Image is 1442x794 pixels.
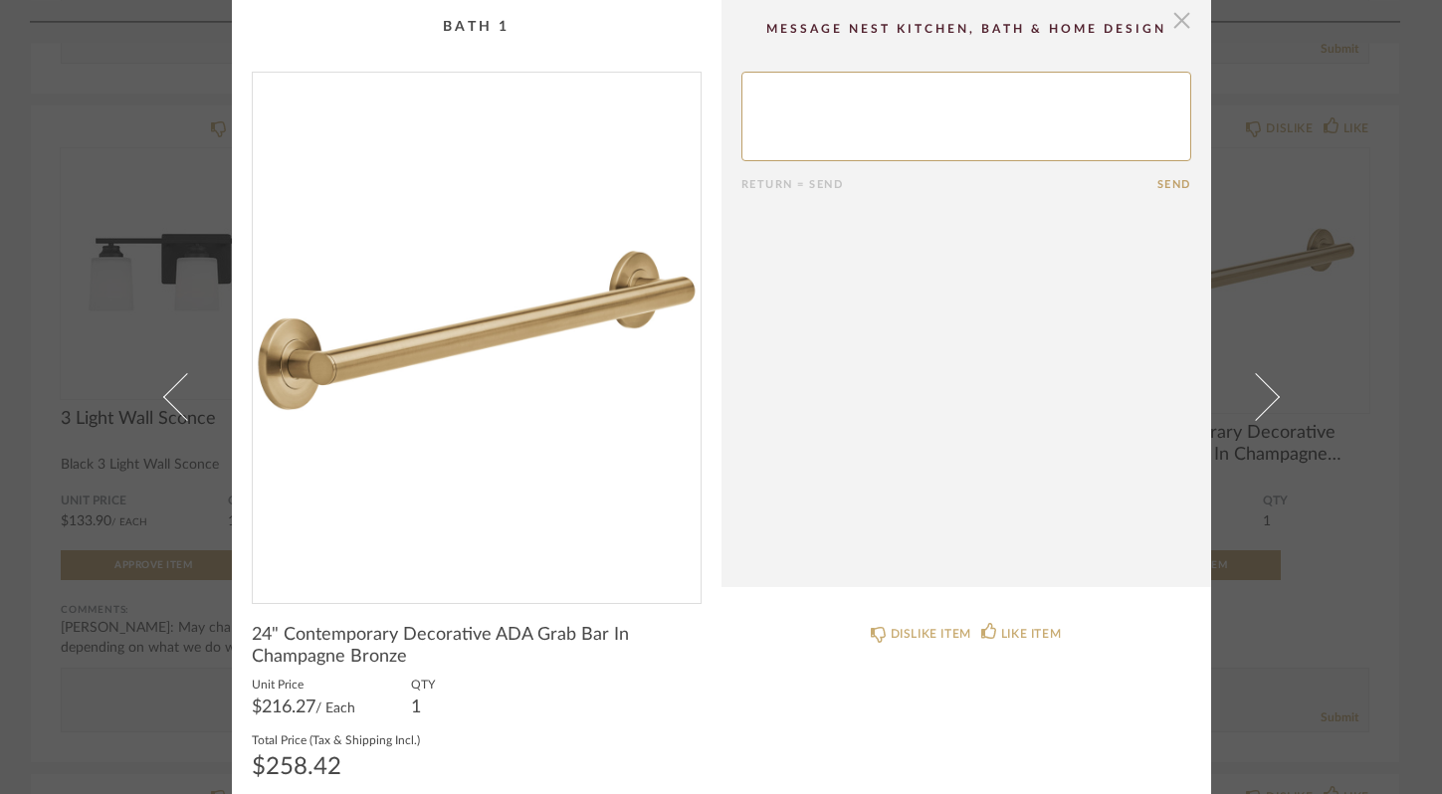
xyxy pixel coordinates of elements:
label: QTY [411,676,435,692]
div: $258.42 [252,755,420,779]
div: DISLIKE ITEM [891,624,971,644]
button: Send [1157,178,1191,191]
span: $216.27 [252,698,315,716]
label: Unit Price [252,676,355,692]
span: 24" Contemporary Decorative ADA Grab Bar In Champagne Bronze [252,624,702,668]
label: Total Price (Tax & Shipping Incl.) [252,731,420,747]
div: Return = Send [741,178,1157,191]
div: 1 [411,699,435,715]
img: dfec462f-8307-4db3-958d-f69a9e272b9b_1000x1000.jpg [253,73,701,587]
div: 0 [253,73,701,587]
div: LIKE ITEM [1001,624,1061,644]
span: / Each [315,701,355,715]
